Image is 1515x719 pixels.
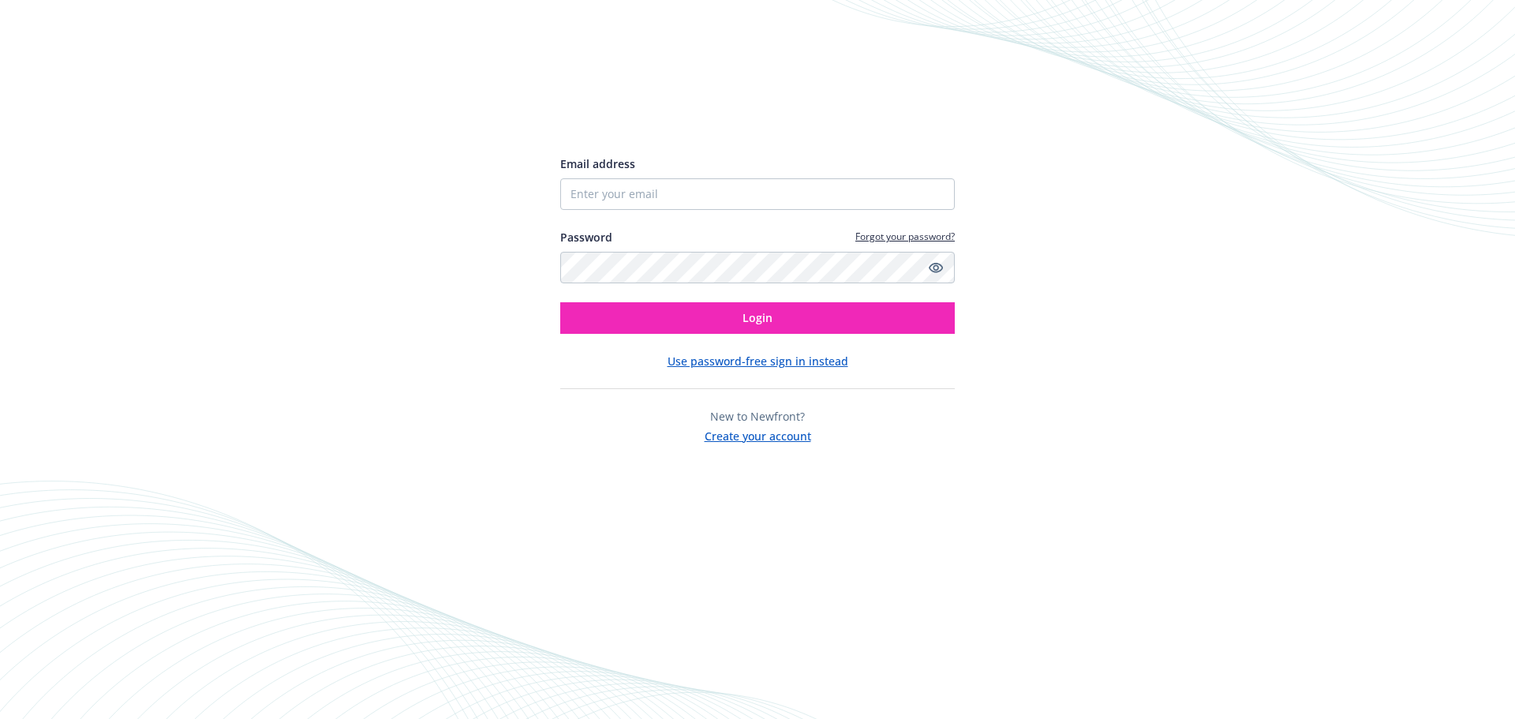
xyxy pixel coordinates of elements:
img: Newfront logo [560,99,709,126]
label: Password [560,229,612,245]
a: Show password [926,258,945,277]
span: New to Newfront? [710,409,805,424]
button: Use password-free sign in instead [668,353,848,369]
span: Email address [560,156,635,171]
span: Login [743,310,772,325]
button: Login [560,302,955,334]
input: Enter your email [560,178,955,210]
a: Forgot your password? [855,230,955,243]
input: Enter your password [560,252,955,283]
button: Create your account [705,425,811,444]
